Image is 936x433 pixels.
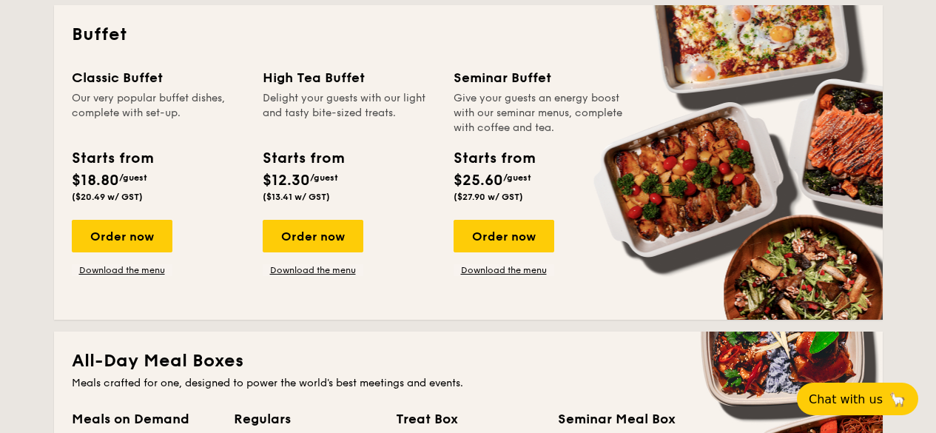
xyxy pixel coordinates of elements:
span: ($27.90 w/ GST) [454,192,523,202]
div: Delight your guests with our light and tasty bite-sized treats. [263,91,436,135]
div: Meals on Demand [72,409,216,429]
div: Give your guests an energy boost with our seminar menus, complete with coffee and tea. [454,91,627,135]
span: /guest [310,172,338,183]
span: Chat with us [809,392,883,406]
div: Starts from [454,147,534,169]
span: 🦙 [889,391,906,408]
div: Treat Box [396,409,540,429]
a: Download the menu [263,264,363,276]
span: /guest [503,172,531,183]
div: Our very popular buffet dishes, complete with set-up. [72,91,245,135]
span: $18.80 [72,172,119,189]
h2: All-Day Meal Boxes [72,349,865,373]
button: Chat with us🦙 [797,383,918,415]
div: Starts from [263,147,343,169]
a: Download the menu [454,264,554,276]
div: Order now [72,220,172,252]
span: /guest [119,172,147,183]
div: Classic Buffet [72,67,245,88]
h2: Buffet [72,23,865,47]
span: ($13.41 w/ GST) [263,192,330,202]
span: $12.30 [263,172,310,189]
span: ($20.49 w/ GST) [72,192,143,202]
div: Seminar Buffet [454,67,627,88]
div: Order now [454,220,554,252]
div: Regulars [234,409,378,429]
a: Download the menu [72,264,172,276]
div: Seminar Meal Box [558,409,702,429]
span: $25.60 [454,172,503,189]
div: High Tea Buffet [263,67,436,88]
div: Meals crafted for one, designed to power the world's best meetings and events. [72,376,865,391]
div: Order now [263,220,363,252]
div: Starts from [72,147,152,169]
